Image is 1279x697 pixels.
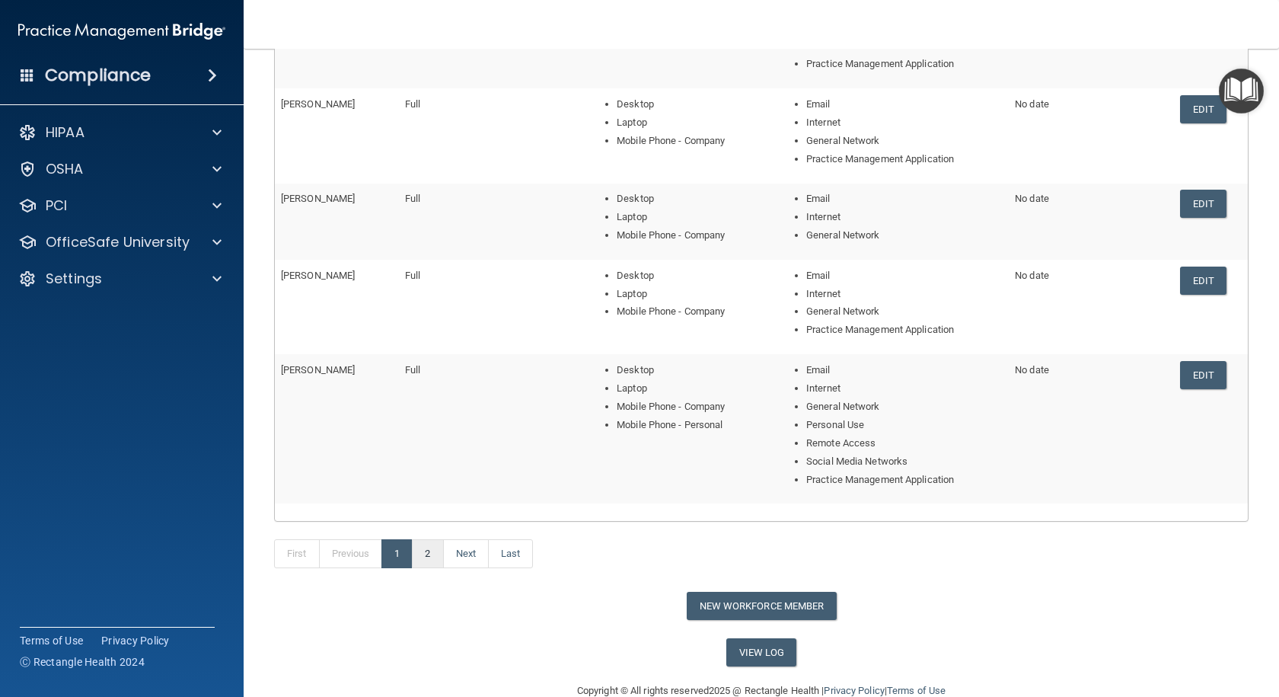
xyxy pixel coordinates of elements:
a: Privacy Policy [824,685,884,696]
li: Practice Management Application [806,55,1003,73]
li: Internet [806,114,1003,132]
span: Ⓒ Rectangle Health 2024 [20,654,145,670]
li: Internet [806,285,1003,303]
a: First [274,539,320,568]
span: Full [405,270,420,281]
li: Internet [806,379,1003,398]
li: Mobile Phone - Personal [617,416,764,434]
li: Desktop [617,95,764,114]
span: No date [1015,193,1049,204]
span: No date [1015,364,1049,376]
li: Laptop [617,208,764,226]
p: Settings [46,270,102,288]
li: Desktop [617,267,764,285]
li: Mobile Phone - Company [617,398,764,416]
a: Edit [1180,361,1226,389]
li: Practice Management Application [806,150,1003,168]
a: Privacy Policy [101,633,170,648]
li: Practice Management Application [806,471,1003,489]
li: Social Media Networks [806,452,1003,471]
a: HIPAA [18,123,222,142]
h4: Compliance [45,65,151,86]
li: Laptop [617,114,764,132]
span: Full [405,98,420,110]
li: General Network [806,132,1003,150]
a: Next [443,539,489,568]
li: Laptop [617,379,764,398]
li: Desktop [617,190,764,208]
a: Terms of Use [887,685,946,696]
span: [PERSON_NAME] [281,270,355,281]
a: Terms of Use [20,633,83,648]
span: [PERSON_NAME] [281,193,355,204]
span: No date [1015,98,1049,110]
li: Desktop [617,361,764,379]
span: [PERSON_NAME] [281,98,355,110]
a: 1 [381,539,413,568]
img: PMB logo [18,16,225,46]
li: General Network [806,302,1003,321]
span: No date [1015,270,1049,281]
p: OfficeSafe University [46,233,190,251]
a: 2 [412,539,443,568]
button: Open Resource Center [1219,69,1264,114]
li: Practice Management Application [806,321,1003,339]
a: OSHA [18,160,222,178]
span: Full [405,193,420,204]
a: View Log [726,638,797,667]
a: Edit [1180,267,1226,295]
li: Mobile Phone - Company [617,132,764,150]
li: Email [806,361,1003,379]
p: HIPAA [46,123,85,142]
li: Personal Use [806,416,1003,434]
li: Internet [806,208,1003,226]
li: Laptop [617,285,764,303]
li: Mobile Phone - Company [617,226,764,245]
a: Edit [1180,190,1226,218]
a: PCI [18,197,222,215]
a: OfficeSafe University [18,233,222,251]
a: Edit [1180,95,1226,123]
li: Email [806,190,1003,208]
button: New Workforce Member [687,592,837,620]
span: Full [405,364,420,376]
li: Email [806,267,1003,285]
a: Settings [18,270,222,288]
li: General Network [806,398,1003,416]
a: Last [488,539,533,568]
p: OSHA [46,160,84,178]
li: Mobile Phone - Company [617,302,764,321]
li: General Network [806,226,1003,245]
p: PCI [46,197,67,215]
li: Remote Access [806,434,1003,452]
li: Email [806,95,1003,114]
a: Previous [319,539,383,568]
span: [PERSON_NAME] [281,364,355,376]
